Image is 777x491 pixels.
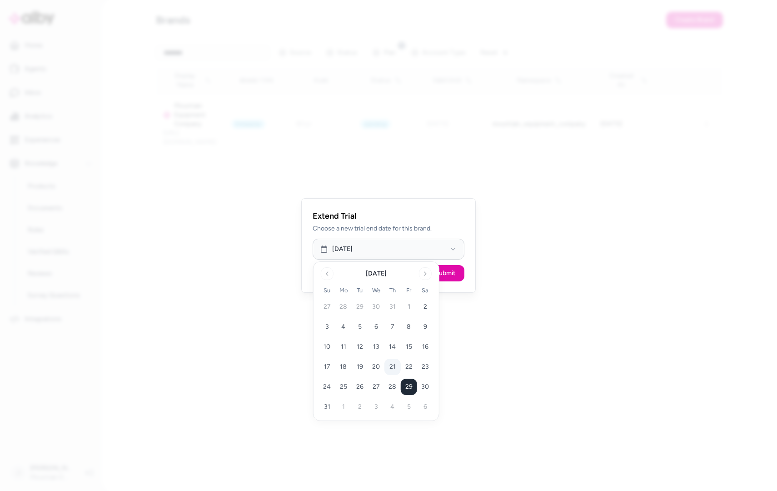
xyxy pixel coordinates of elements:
[384,359,401,375] button: 21
[417,286,433,295] th: Saturday
[401,339,417,355] button: 15
[368,359,384,375] button: 20
[352,319,368,335] button: 5
[335,286,352,295] th: Monday
[401,399,417,415] button: 5
[313,239,464,260] button: [DATE]
[426,265,464,281] button: Submit
[384,286,401,295] th: Thursday
[313,224,464,233] p: Choose a new trial end date for this brand.
[368,379,384,395] button: 27
[335,399,352,415] button: 1
[368,319,384,335] button: 6
[384,319,401,335] button: 7
[401,359,417,375] button: 22
[417,339,433,355] button: 16
[321,267,334,280] button: Go to previous month
[319,399,335,415] button: 31
[401,319,417,335] button: 8
[401,286,417,295] th: Friday
[319,379,335,395] button: 24
[419,267,432,280] button: Go to next month
[368,339,384,355] button: 13
[335,319,352,335] button: 4
[368,286,384,295] th: Wednesday
[384,339,401,355] button: 14
[368,399,384,415] button: 3
[335,299,352,315] button: 28
[352,299,368,315] button: 29
[366,269,387,278] div: [DATE]
[352,286,368,295] th: Tuesday
[335,359,352,375] button: 18
[384,399,401,415] button: 4
[352,339,368,355] button: 12
[319,299,335,315] button: 27
[417,359,433,375] button: 23
[368,299,384,315] button: 30
[417,379,433,395] button: 30
[335,339,352,355] button: 11
[319,319,335,335] button: 3
[335,379,352,395] button: 25
[352,359,368,375] button: 19
[352,379,368,395] button: 26
[384,299,401,315] button: 31
[417,299,433,315] button: 2
[332,245,353,254] span: [DATE]
[401,379,417,395] button: 29
[319,359,335,375] button: 17
[313,210,464,222] h2: Extend Trial
[319,339,335,355] button: 10
[417,399,433,415] button: 6
[352,399,368,415] button: 2
[384,379,401,395] button: 28
[417,319,433,335] button: 9
[319,286,335,295] th: Sunday
[401,299,417,315] button: 1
